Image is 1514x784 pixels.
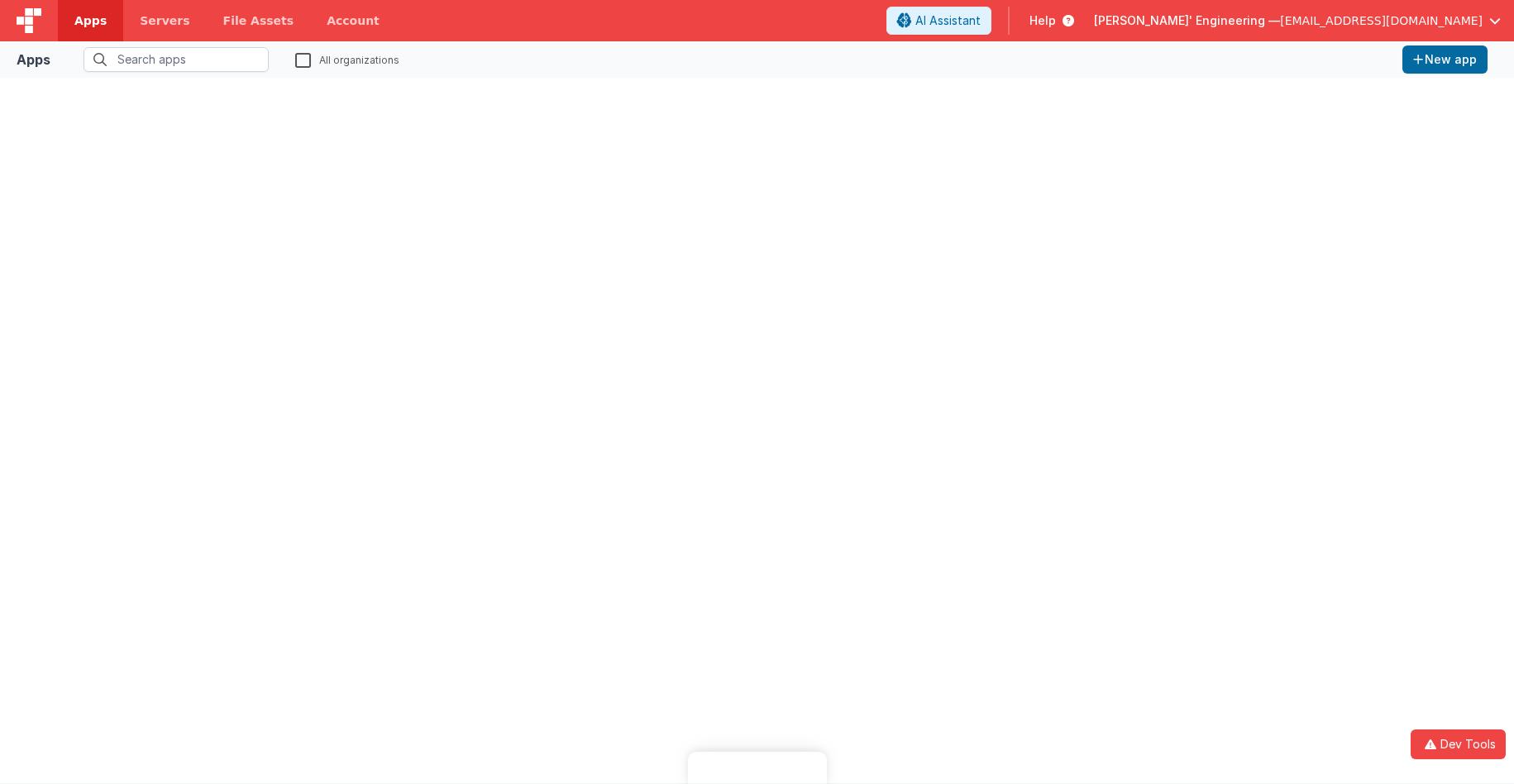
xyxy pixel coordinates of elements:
[1402,45,1488,74] button: New app
[140,12,189,29] span: Servers
[1094,12,1280,29] span: [PERSON_NAME]' Engineering —
[1280,12,1483,29] span: [EMAIL_ADDRESS][DOMAIN_NAME]
[223,12,294,29] span: File Assets
[1094,12,1501,29] button: [PERSON_NAME]' Engineering — [EMAIL_ADDRESS][DOMAIN_NAME]
[74,12,107,29] span: Apps
[915,12,981,29] span: AI Assistant
[1411,729,1506,759] button: Dev Tools
[886,7,991,35] button: AI Assistant
[1029,12,1056,29] span: Help
[84,47,269,72] input: Search apps
[17,50,50,69] div: Apps
[295,51,399,67] label: All organizations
